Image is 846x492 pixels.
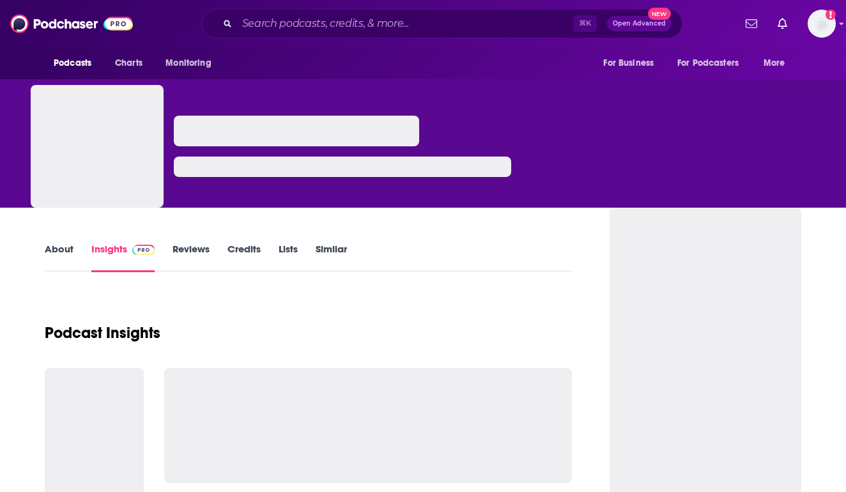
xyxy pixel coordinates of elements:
[173,243,210,272] a: Reviews
[227,243,261,272] a: Credits
[279,243,298,272] a: Lists
[773,13,792,35] a: Show notifications dropdown
[316,243,347,272] a: Similar
[677,54,739,72] span: For Podcasters
[755,51,801,75] button: open menu
[669,51,757,75] button: open menu
[115,54,142,72] span: Charts
[157,51,227,75] button: open menu
[54,54,91,72] span: Podcasts
[808,10,836,38] button: Show profile menu
[613,20,666,27] span: Open Advanced
[741,13,762,35] a: Show notifications dropdown
[826,10,836,20] svg: Add a profile image
[165,54,211,72] span: Monitoring
[808,10,836,38] span: Logged in as autumncomm
[45,51,108,75] button: open menu
[648,8,671,20] span: New
[45,323,160,342] h1: Podcast Insights
[764,54,785,72] span: More
[237,13,573,34] input: Search podcasts, credits, & more...
[45,243,73,272] a: About
[808,10,836,38] img: User Profile
[607,16,672,31] button: Open AdvancedNew
[10,12,133,36] img: Podchaser - Follow, Share and Rate Podcasts
[107,51,150,75] a: Charts
[132,245,155,255] img: Podchaser Pro
[573,15,597,32] span: ⌘ K
[594,51,670,75] button: open menu
[202,9,682,38] div: Search podcasts, credits, & more...
[603,54,654,72] span: For Business
[91,243,155,272] a: InsightsPodchaser Pro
